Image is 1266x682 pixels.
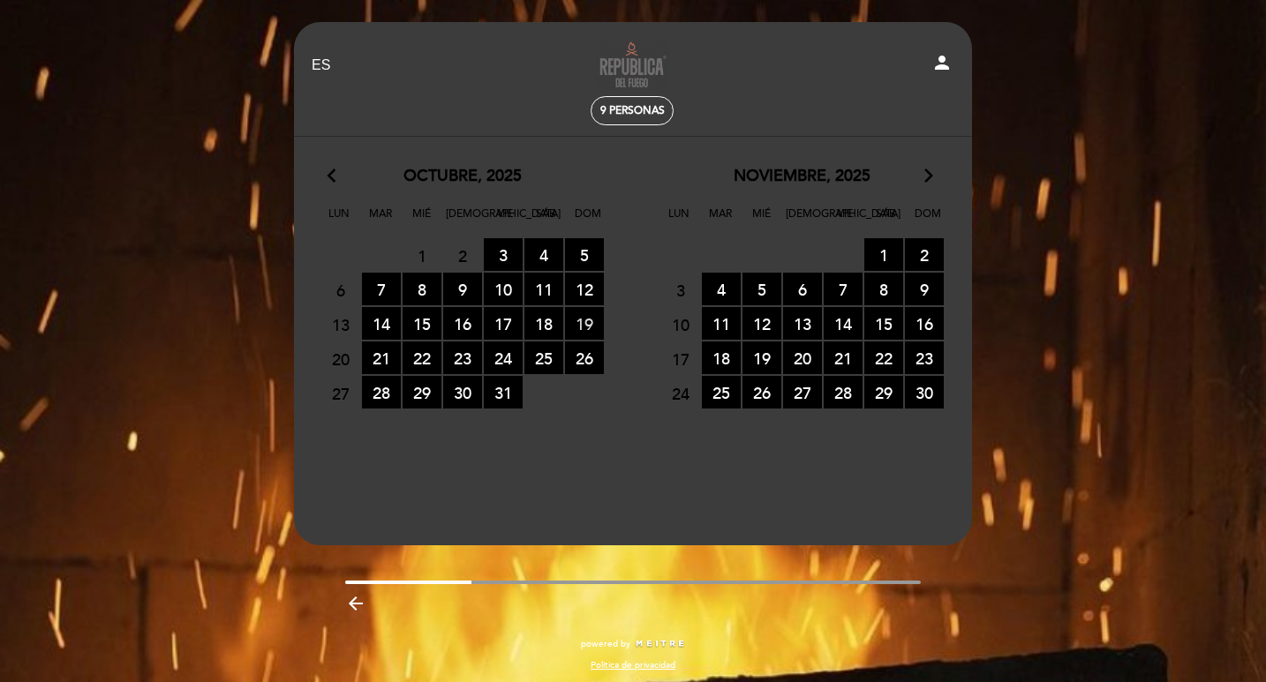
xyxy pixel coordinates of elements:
span: 9 [443,273,482,305]
span: 19 [565,307,604,340]
span: Dom [910,205,946,237]
span: 16 [443,307,482,340]
span: 23 [443,341,482,374]
span: 19 [742,341,781,374]
span: 25 [524,341,563,374]
span: 31 [484,376,523,408]
button: person [931,52,953,79]
span: 6 [321,274,360,306]
span: 13 [321,308,360,341]
span: [DEMOGRAPHIC_DATA] [446,205,481,237]
span: Dom [570,205,606,237]
span: Lun [321,205,357,237]
span: 3 [661,274,700,306]
span: Lun [661,205,697,237]
span: 12 [742,307,781,340]
i: arrow_back_ios [328,165,343,188]
span: 22 [403,341,441,374]
span: 4 [702,273,741,305]
span: 26 [565,341,604,374]
span: Mié [744,205,780,237]
span: 22 [864,341,903,374]
span: [DEMOGRAPHIC_DATA] [786,205,821,237]
span: 1 [403,239,441,272]
span: 20 [321,342,360,375]
span: 11 [702,307,741,340]
span: Vie [827,205,863,237]
span: Mar [703,205,738,237]
a: Política de privacidad [591,659,675,671]
span: 24 [661,377,700,409]
span: 2 [905,238,944,271]
span: 8 [403,273,441,305]
span: 9 personas [600,104,665,117]
i: arrow_backward [345,593,366,614]
span: 2 [443,239,482,272]
span: 20 [783,341,822,374]
span: 12 [565,273,604,305]
span: octubre, 2025 [403,165,522,188]
span: 17 [661,342,700,375]
i: person [931,52,953,73]
span: 3 [484,238,523,271]
i: arrow_forward_ios [921,165,937,188]
span: 29 [403,376,441,408]
span: Vie [487,205,523,237]
span: 29 [864,376,903,408]
span: 23 [905,341,944,374]
span: 4 [524,238,563,271]
span: 28 [362,376,401,408]
span: 25 [702,376,741,408]
span: 24 [484,341,523,374]
span: 10 [661,308,700,341]
span: 7 [824,273,863,305]
span: 13 [783,307,822,340]
span: 16 [905,307,944,340]
span: 8 [864,273,903,305]
span: 21 [824,341,863,374]
span: 5 [565,238,604,271]
span: 15 [403,307,441,340]
span: 28 [824,376,863,408]
span: 9 [905,273,944,305]
span: 11 [524,273,563,305]
span: 14 [824,307,863,340]
span: 10 [484,273,523,305]
span: 27 [321,377,360,409]
span: powered by [581,638,630,650]
span: 6 [783,273,822,305]
span: 18 [702,341,741,374]
span: 15 [864,307,903,340]
span: noviembre, 2025 [734,165,870,188]
span: 21 [362,341,401,374]
span: 30 [443,376,482,408]
span: Sáb [869,205,904,237]
span: 30 [905,376,944,408]
span: 17 [484,307,523,340]
a: powered by [581,638,685,650]
span: 5 [742,273,781,305]
span: 27 [783,376,822,408]
span: 1 [864,238,903,271]
span: Mar [363,205,398,237]
a: [GEOGRAPHIC_DATA] [522,41,742,90]
img: MEITRE [635,640,685,648]
span: Mié [404,205,440,237]
span: Sáb [529,205,564,237]
span: 14 [362,307,401,340]
span: 7 [362,273,401,305]
span: 26 [742,376,781,408]
span: 18 [524,307,563,340]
